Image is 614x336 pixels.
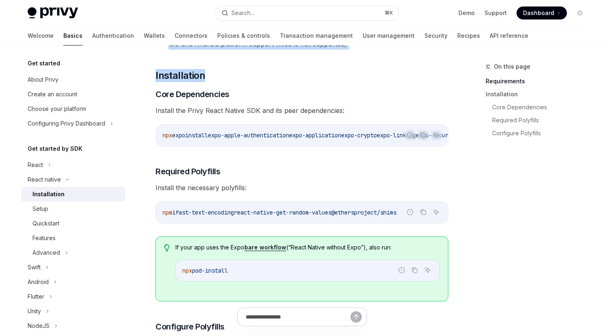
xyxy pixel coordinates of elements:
a: Configure Polyfills [492,127,593,140]
span: ⌘ K [385,10,393,16]
a: Demo [458,9,475,17]
div: Swift [28,262,41,272]
a: Welcome [28,26,54,46]
span: Installation [156,69,205,82]
button: Send message [350,311,362,323]
a: User management [363,26,415,46]
span: expo-application [289,132,341,139]
div: Android [28,277,49,287]
button: Copy the contents from the code block [418,130,428,140]
span: npx [182,267,192,274]
button: Search...⌘K [216,6,398,20]
a: Installation [21,187,125,202]
a: Dashboard [517,7,567,20]
button: Toggle dark mode [573,7,586,20]
a: Connectors [175,26,208,46]
div: Setup [32,204,48,214]
svg: Tip [164,244,170,251]
a: Required Polyfills [492,114,593,127]
h5: Get started [28,59,60,68]
div: Configuring Privy Dashboard [28,119,105,128]
a: Core Dependencies [492,101,593,114]
button: Ask AI [431,130,441,140]
span: @ethersproject/shims [331,209,396,216]
button: Copy the contents from the code block [418,207,428,217]
span: Required Polyfills [156,166,220,177]
a: Features [21,231,125,245]
div: Quickstart [32,219,59,228]
span: npm [162,209,172,216]
button: Report incorrect code [405,207,415,217]
div: Choose your platform [28,104,86,114]
button: Ask AI [422,265,433,275]
span: expo-apple-authentication [208,132,289,139]
span: Install the necessary polyfills: [156,182,448,193]
span: i [172,209,175,216]
a: Requirements [486,75,593,88]
span: expo-crypto [341,132,377,139]
div: Installation [32,189,65,199]
a: Authentication [92,26,134,46]
a: Recipes [457,26,480,46]
div: Search... [231,8,254,18]
span: fast-text-encoding [175,209,234,216]
span: Install the Privy React Native SDK and its peer dependencies: [156,105,448,116]
a: Installation [486,88,593,101]
button: Copy the contents from the code block [409,265,420,275]
a: Wallets [144,26,165,46]
a: Quickstart [21,216,125,231]
div: Unity [28,306,41,316]
a: About Privy [21,72,125,87]
span: Core Dependencies [156,89,229,100]
span: install [185,132,208,139]
span: expo-linking [377,132,416,139]
a: Basics [63,26,82,46]
span: pod-install [192,267,228,274]
a: Setup [21,202,125,216]
button: Report incorrect code [396,265,407,275]
div: Create an account [28,89,77,99]
div: NodeJS [28,321,50,331]
a: API reference [490,26,528,46]
button: Report incorrect code [405,130,415,140]
div: About Privy [28,75,58,85]
a: Policies & controls [217,26,270,46]
div: Flutter [28,292,44,301]
a: Support [484,9,507,17]
a: Choose your platform [21,102,125,116]
button: Ask AI [431,207,441,217]
span: expo-secure-store [416,132,471,139]
span: Dashboard [523,9,554,17]
div: React native [28,175,61,184]
a: Create an account [21,87,125,102]
div: React [28,160,43,170]
img: light logo [28,7,78,19]
span: If your app uses the Expo (“React Native without Expo”), also run: [175,243,440,251]
div: Features [32,233,56,243]
span: npx [162,132,172,139]
a: Security [424,26,448,46]
a: Transaction management [280,26,353,46]
span: On this page [494,62,530,72]
span: expo [172,132,185,139]
div: Advanced [32,248,60,258]
a: bare workflow [244,244,286,251]
span: react-native-get-random-values [234,209,331,216]
h5: Get started by SDK [28,144,82,154]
